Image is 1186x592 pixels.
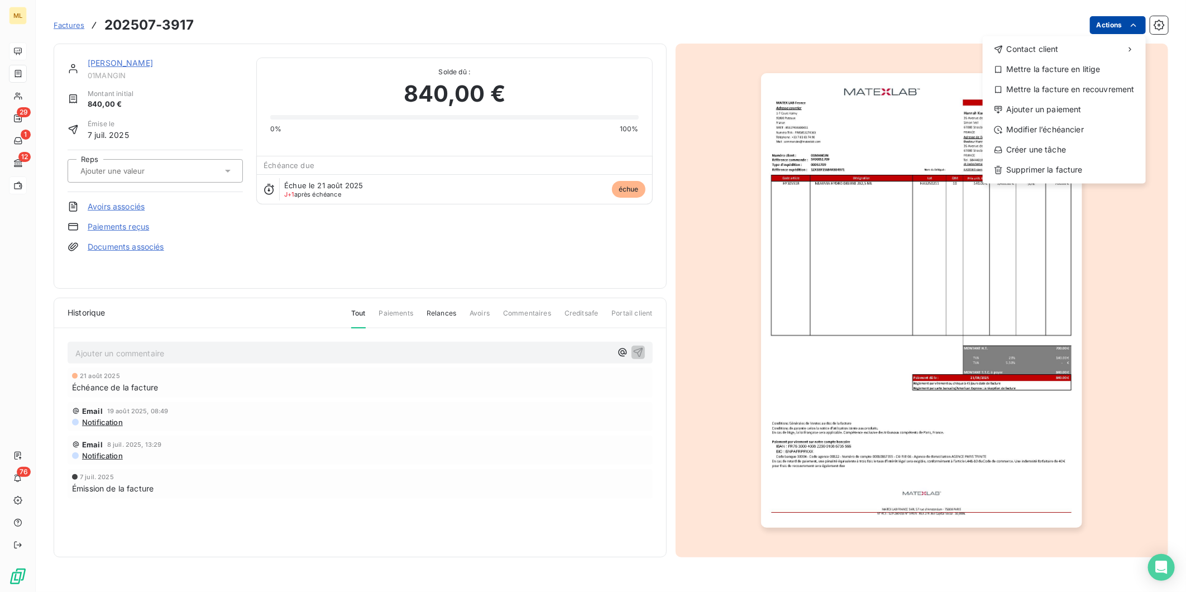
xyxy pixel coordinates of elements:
[1007,44,1059,55] span: Contact client
[987,60,1141,78] div: Mettre la facture en litige
[987,101,1141,118] div: Ajouter un paiement
[987,121,1141,139] div: Modifier l’échéancier
[987,80,1141,98] div: Mettre la facture en recouvrement
[987,161,1141,179] div: Supprimer la facture
[987,141,1141,159] div: Créer une tâche
[983,36,1146,183] div: Actions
